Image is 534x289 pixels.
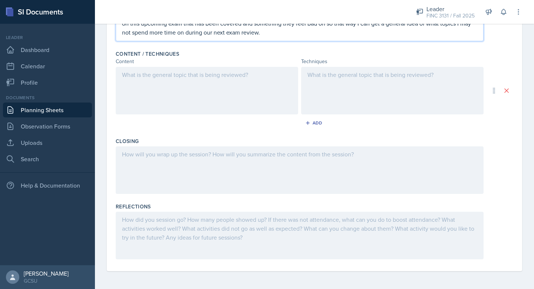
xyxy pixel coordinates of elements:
[426,12,475,20] div: FINC 3131 / Fall 2025
[116,203,151,210] label: Reflections
[3,42,92,57] a: Dashboard
[116,50,179,58] label: Content / Techniques
[24,270,69,277] div: [PERSON_NAME]
[301,58,484,65] div: Techniques
[3,94,92,101] div: Documents
[3,59,92,74] a: Calendar
[116,137,139,145] label: Closing
[426,4,475,13] div: Leader
[3,119,92,134] a: Observation Forms
[307,120,323,126] div: Add
[3,34,92,41] div: Leader
[24,277,69,285] div: GCSU
[116,58,298,65] div: Content
[3,152,92,166] a: Search
[303,117,327,129] button: Add
[3,75,92,90] a: Profile
[3,178,92,193] div: Help & Documentation
[3,103,92,117] a: Planning Sheets
[3,135,92,150] a: Uploads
